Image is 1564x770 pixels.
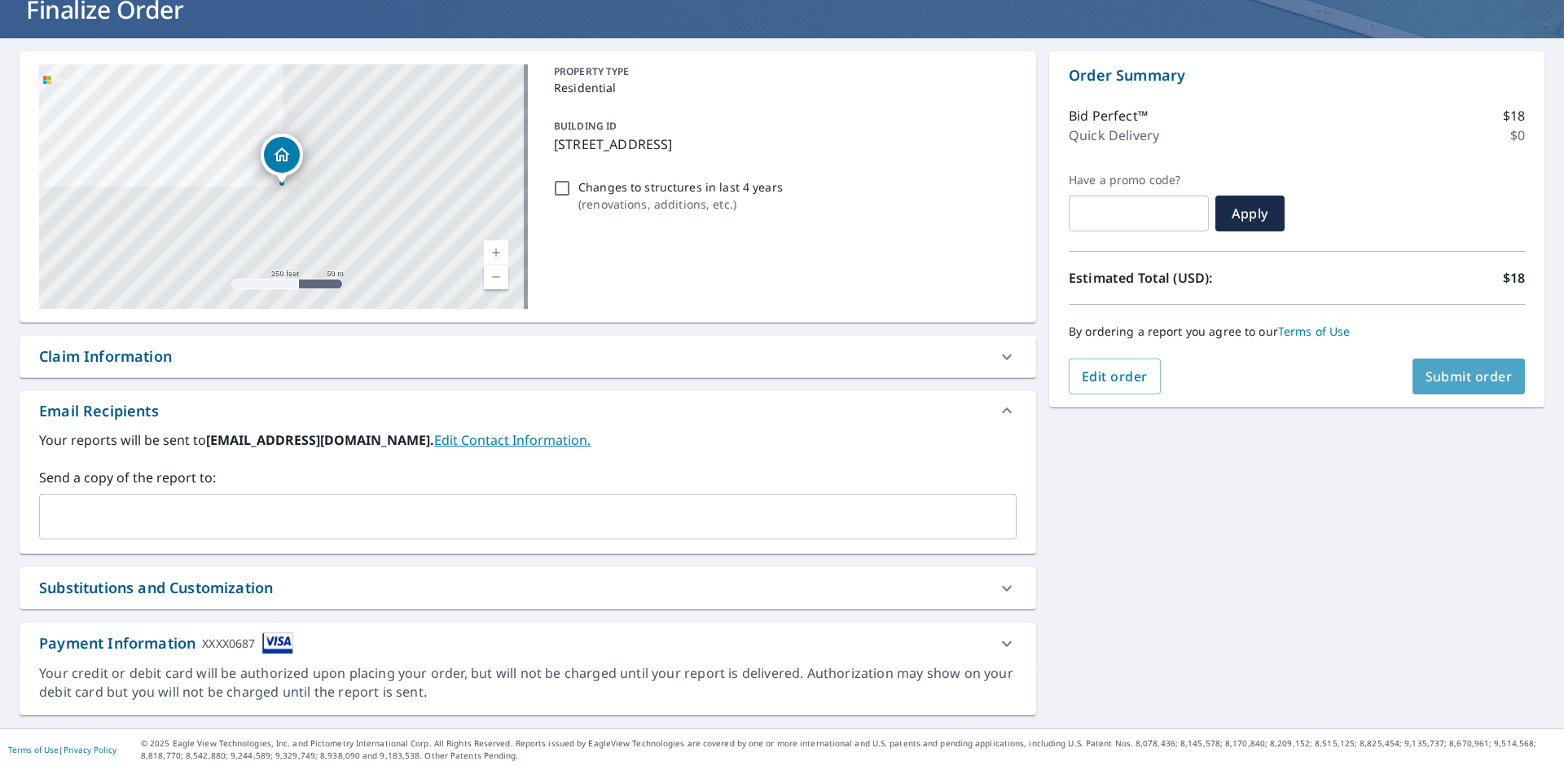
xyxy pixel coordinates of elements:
p: Estimated Total (USD): [1069,268,1297,288]
label: Your reports will be sent to [39,430,1017,450]
div: Payment InformationXXXX0687cardImage [20,623,1036,664]
div: Substitutions and Customization [39,577,273,599]
p: By ordering a report you agree to our [1069,324,1525,339]
button: Submit order [1412,359,1526,394]
a: EditContactInfo [434,431,591,449]
p: $0 [1510,125,1525,145]
p: $18 [1503,106,1525,125]
div: Claim Information [39,345,172,367]
div: XXXX0687 [202,632,255,654]
button: Edit order [1069,359,1161,394]
a: Terms of Use [8,744,59,755]
div: Your credit or debit card will be authorized upon placing your order, but will not be charged unt... [39,664,1017,702]
a: Terms of Use [1278,323,1351,339]
span: Apply [1228,205,1272,222]
div: Email Recipients [39,400,159,422]
label: Have a promo code? [1069,173,1209,187]
span: Edit order [1082,367,1148,385]
button: Apply [1215,196,1285,231]
div: Email Recipients [20,391,1036,430]
label: Send a copy of the report to: [39,468,1017,487]
a: Privacy Policy [64,744,116,755]
p: Order Summary [1069,64,1525,86]
span: Submit order [1426,367,1513,385]
p: Changes to structures in last 4 years [578,178,783,196]
a: Current Level 17, Zoom Out [484,265,508,289]
div: Substitutions and Customization [20,567,1036,609]
p: Bid Perfect™ [1069,106,1148,125]
img: cardImage [262,632,293,654]
p: © 2025 Eagle View Technologies, Inc. and Pictometry International Corp. All Rights Reserved. Repo... [141,737,1556,762]
p: BUILDING ID [554,119,617,133]
p: Quick Delivery [1069,125,1159,145]
p: Residential [554,79,1010,96]
p: | [8,745,116,755]
div: Payment Information [39,632,293,654]
b: [EMAIL_ADDRESS][DOMAIN_NAME]. [206,431,434,449]
p: $18 [1503,268,1525,288]
div: Dropped pin, building 1, Residential property, 717 E Barrymore St Stockton, CA 95204 [261,134,303,184]
p: PROPERTY TYPE [554,64,1010,79]
a: Current Level 17, Zoom In [484,240,508,265]
div: Claim Information [20,336,1036,377]
p: ( renovations, additions, etc. ) [578,196,783,213]
p: [STREET_ADDRESS] [554,134,1010,154]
